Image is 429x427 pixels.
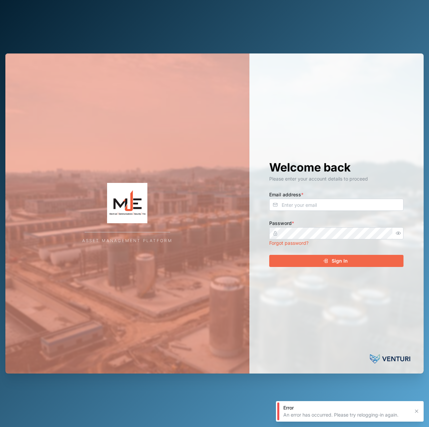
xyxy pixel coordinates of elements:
[370,352,410,365] img: Venturi
[283,412,410,418] div: An error has occurred. Please try relogging-in again.
[82,238,173,244] div: Asset Management Platform
[269,255,403,267] button: Sign In
[269,160,403,175] h1: Welcome back
[269,191,303,198] label: Email address
[283,404,410,411] div: Error
[269,240,308,246] a: Forgot password?
[60,183,194,223] img: Company Logo
[269,175,403,183] div: Please enter your account details to proceed
[332,255,348,267] span: Sign In
[269,220,294,227] label: Password
[269,199,403,211] input: Enter your email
